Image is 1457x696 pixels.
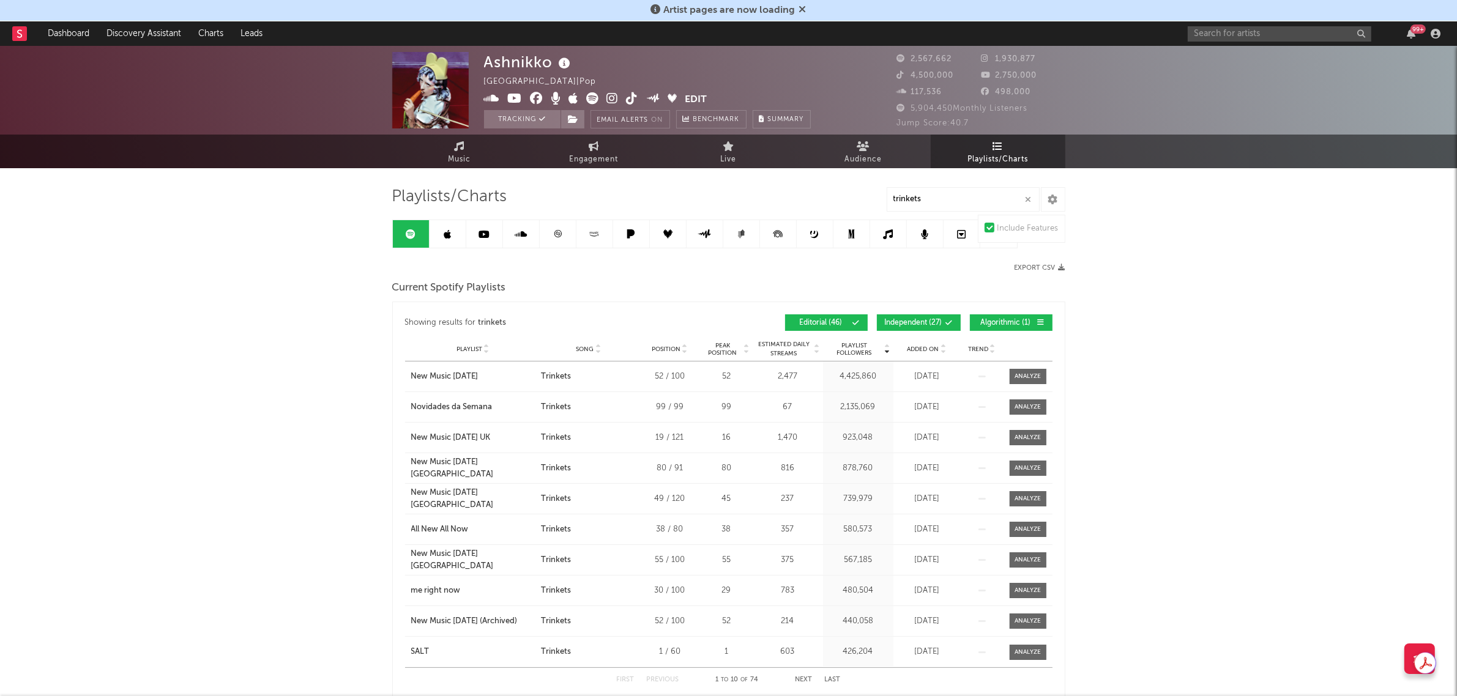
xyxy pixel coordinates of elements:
span: Playlists/Charts [392,190,507,204]
span: Playlist Followers [826,342,883,357]
span: Audience [844,152,882,167]
span: 5,904,450 Monthly Listeners [897,105,1028,113]
div: 375 [756,554,820,566]
div: New Music [DATE] UK [411,432,491,444]
span: to [721,677,729,683]
a: Novidades da Semana [411,401,535,413]
a: Audience [796,135,931,168]
div: SALT [411,646,430,658]
div: [GEOGRAPHIC_DATA] | Pop [484,75,611,89]
div: 99 [704,401,750,413]
a: Discovery Assistant [98,21,190,46]
div: Include Features [997,221,1059,236]
a: New Music [DATE] [411,371,535,383]
div: Trinkets [541,371,571,383]
div: 52 [704,371,750,383]
div: Trinkets [541,554,571,566]
div: 878,760 [826,462,890,475]
div: Novidades da Semana [411,401,493,413]
div: 480,504 [826,585,890,597]
a: New Music [DATE] [GEOGRAPHIC_DATA] [411,487,535,511]
a: Live [661,135,796,168]
button: 99+ [1407,29,1415,39]
div: Trinkets [541,432,571,444]
div: 440,058 [826,615,890,628]
span: Song [576,346,594,353]
div: Trinkets [541,462,571,475]
div: All New All Now [411,524,469,536]
div: trinkets [478,316,506,330]
div: 567,185 [826,554,890,566]
div: 923,048 [826,432,890,444]
span: 498,000 [981,88,1030,96]
span: 2,567,662 [897,55,952,63]
div: 603 [756,646,820,658]
button: Last [825,676,841,683]
div: 16 [704,432,750,444]
div: [DATE] [896,493,958,505]
span: Independent ( 27 ) [885,319,942,327]
div: 426,204 [826,646,890,658]
span: 4,500,000 [897,72,954,80]
button: Edit [685,92,707,108]
div: [DATE] [896,615,958,628]
a: New Music [DATE] UK [411,432,535,444]
div: 80 [704,462,750,475]
span: of [741,677,748,683]
span: 2,750,000 [981,72,1037,80]
div: 4,425,860 [826,371,890,383]
div: 2,477 [756,371,820,383]
a: me right now [411,585,535,597]
div: [DATE] [896,646,958,658]
span: Estimated Daily Streams [756,340,813,358]
div: Trinkets [541,615,571,628]
a: Engagement [527,135,661,168]
button: Summary [753,110,811,128]
a: Charts [190,21,232,46]
div: 2,135,069 [826,401,890,413]
span: Engagement [570,152,619,167]
span: Artist pages are now loading [664,6,796,15]
a: New Music [DATE] [GEOGRAPHIC_DATA] [411,548,535,572]
button: Next [796,676,813,683]
div: 1,470 [756,432,820,444]
span: Playlists/Charts [967,152,1028,167]
span: Editorial ( 46 ) [793,319,849,327]
div: Trinkets [541,585,571,597]
button: Export CSV [1015,264,1065,272]
span: Benchmark [693,113,740,127]
span: Peak Position [704,342,742,357]
a: Dashboard [39,21,98,46]
div: 67 [756,401,820,413]
span: Summary [768,116,804,123]
div: [DATE] [896,585,958,597]
div: 55 [704,554,750,566]
div: 1 [704,646,750,658]
a: Music [392,135,527,168]
span: Trend [968,346,988,353]
div: 580,573 [826,524,890,536]
div: Trinkets [541,401,571,413]
span: Live [721,152,737,167]
div: me right now [411,585,461,597]
span: Dismiss [799,6,807,15]
span: Current Spotify Playlists [392,281,506,295]
span: Added On [907,346,939,353]
button: Email AlertsOn [591,110,670,128]
div: 99 / 99 [643,401,698,413]
div: New Music [DATE] (Archived) [411,615,518,628]
a: New Music [DATE] [GEOGRAPHIC_DATA] [411,456,535,480]
div: 45 [704,493,750,505]
div: 49 / 120 [643,493,698,505]
div: [DATE] [896,401,958,413]
button: First [617,676,635,683]
div: 214 [756,615,820,628]
div: 30 / 100 [643,585,698,597]
div: Ashnikko [484,52,574,72]
div: 29 [704,585,750,597]
span: 117,536 [897,88,942,96]
div: New Music [DATE] [411,371,479,383]
div: 99 + [1410,24,1426,34]
div: 52 [704,615,750,628]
